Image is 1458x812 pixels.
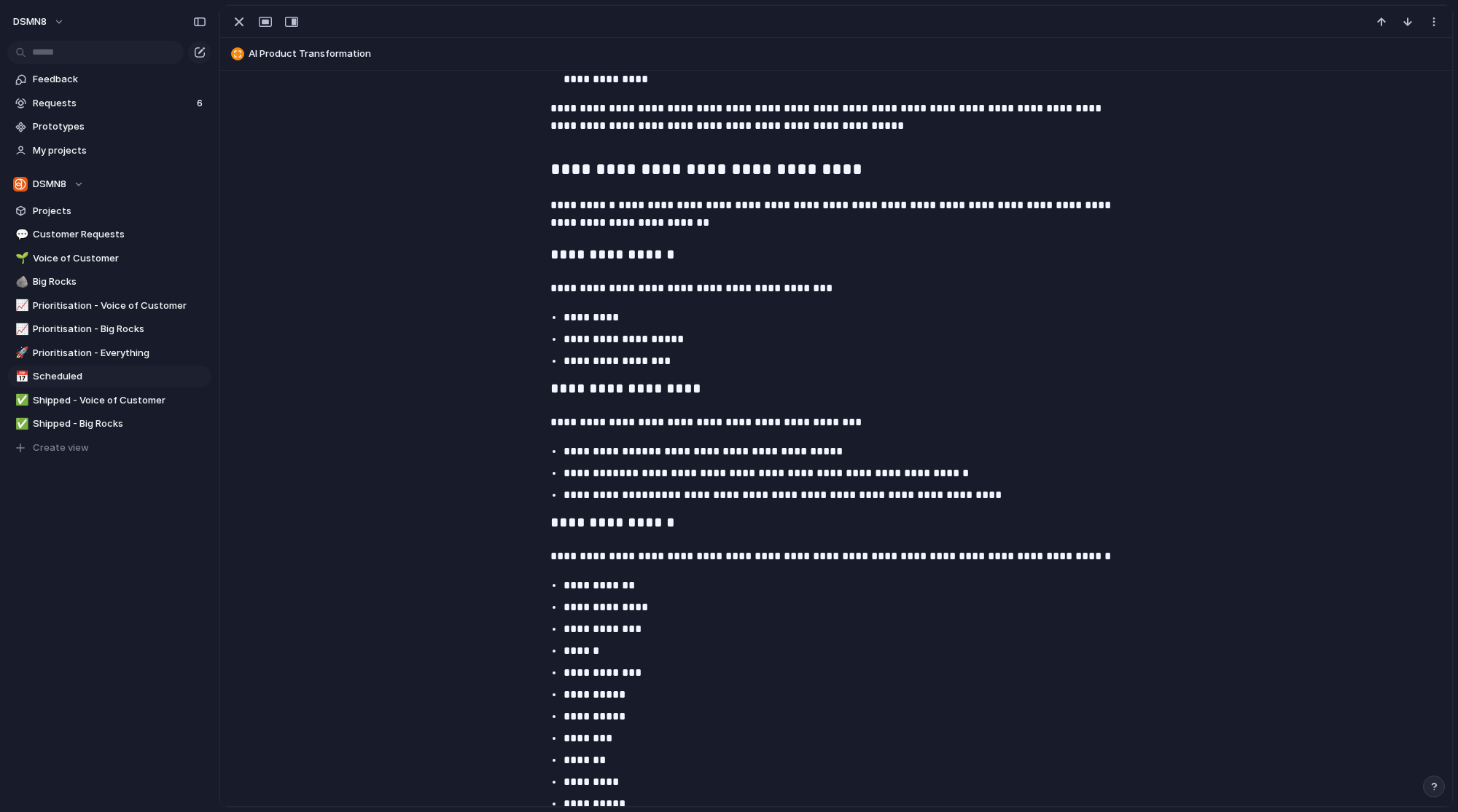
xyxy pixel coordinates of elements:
[7,68,211,90] a: Feedback
[33,275,206,289] span: Big Rocks
[15,344,26,361] div: 🚀
[7,366,211,387] a: 📅Scheduled
[197,96,206,111] span: 6
[13,369,28,384] button: 📅
[13,251,28,266] button: 🌱
[33,72,206,87] span: Feedback
[13,275,28,289] button: 🪨
[7,295,211,317] a: 📈Prioritisation - Voice of Customer
[13,417,28,431] button: ✅
[227,42,1446,66] button: AI Product Transformation
[15,392,26,409] div: ✅
[33,143,206,158] span: My projects
[7,224,211,245] a: 💬Customer Requests
[7,318,211,340] a: 📈Prioritisation - Big Rocks
[7,140,211,162] a: My projects
[7,200,211,222] a: Projects
[33,299,206,313] span: Prioritisation - Voice of Customer
[33,204,206,218] span: Projects
[15,226,26,243] div: 💬
[13,299,28,313] button: 📈
[33,227,206,242] span: Customer Requests
[33,417,206,431] span: Shipped - Big Rocks
[33,393,206,408] span: Shipped - Voice of Customer
[7,342,211,364] a: 🚀Prioritisation - Everything
[33,177,66,192] span: DSMN8
[7,437,211,459] button: Create view
[33,96,192,111] span: Requests
[7,92,211,114] a: Requests6
[33,369,206,384] span: Scheduled
[13,346,28,360] button: 🚀
[15,297,26,314] div: 📈
[15,250,26,267] div: 🌱
[13,393,28,408] button: ✅
[15,416,26,433] div: ✅
[15,274,26,291] div: 🪨
[7,173,211,195] button: DSMN8
[249,47,1446,61] span: AI Product Transformation
[7,413,211,435] a: ✅Shipped - Big Rocks
[7,116,211,138] a: Prototypes
[7,10,72,33] button: DSMN8
[13,227,28,242] button: 💬
[13,322,28,336] button: 📈
[33,322,206,336] span: Prioritisation - Big Rocks
[15,321,26,338] div: 📈
[7,271,211,293] a: 🪨Big Rocks
[13,15,47,29] span: DSMN8
[7,390,211,411] a: ✅Shipped - Voice of Customer
[33,251,206,266] span: Voice of Customer
[15,368,26,385] div: 📅
[7,248,211,269] a: 🌱Voice of Customer
[33,119,206,134] span: Prototypes
[33,346,206,360] span: Prioritisation - Everything
[33,441,89,455] span: Create view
